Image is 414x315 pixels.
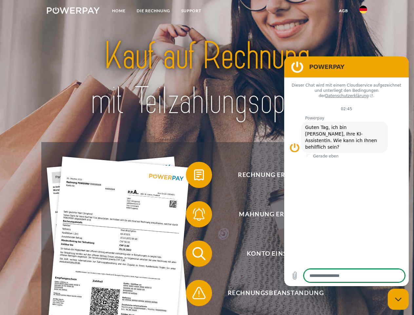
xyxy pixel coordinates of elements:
img: qb_warning.svg [191,285,207,301]
iframe: Schaltfläche zum Öffnen des Messaging-Fensters; Konversation läuft [388,289,409,310]
span: Konto einsehen [195,241,356,267]
span: Rechnung erhalten? [195,162,356,188]
iframe: Messaging-Fenster [284,56,409,286]
span: Rechnungsbeanstandung [195,280,356,306]
a: agb [333,5,354,17]
button: Rechnung erhalten? [186,162,356,188]
img: de [359,6,367,13]
button: Konto einsehen [186,241,356,267]
img: qb_bill.svg [191,167,207,183]
a: DIE RECHNUNG [131,5,176,17]
a: SUPPORT [176,5,207,17]
img: qb_search.svg [191,245,207,262]
button: Rechnungsbeanstandung [186,280,356,306]
img: title-powerpay_de.svg [63,31,351,126]
button: Mahnung erhalten? [186,201,356,227]
a: Home [107,5,131,17]
span: Mahnung erhalten? [195,201,356,227]
img: qb_bell.svg [191,206,207,222]
img: logo-powerpay-white.svg [47,7,100,14]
